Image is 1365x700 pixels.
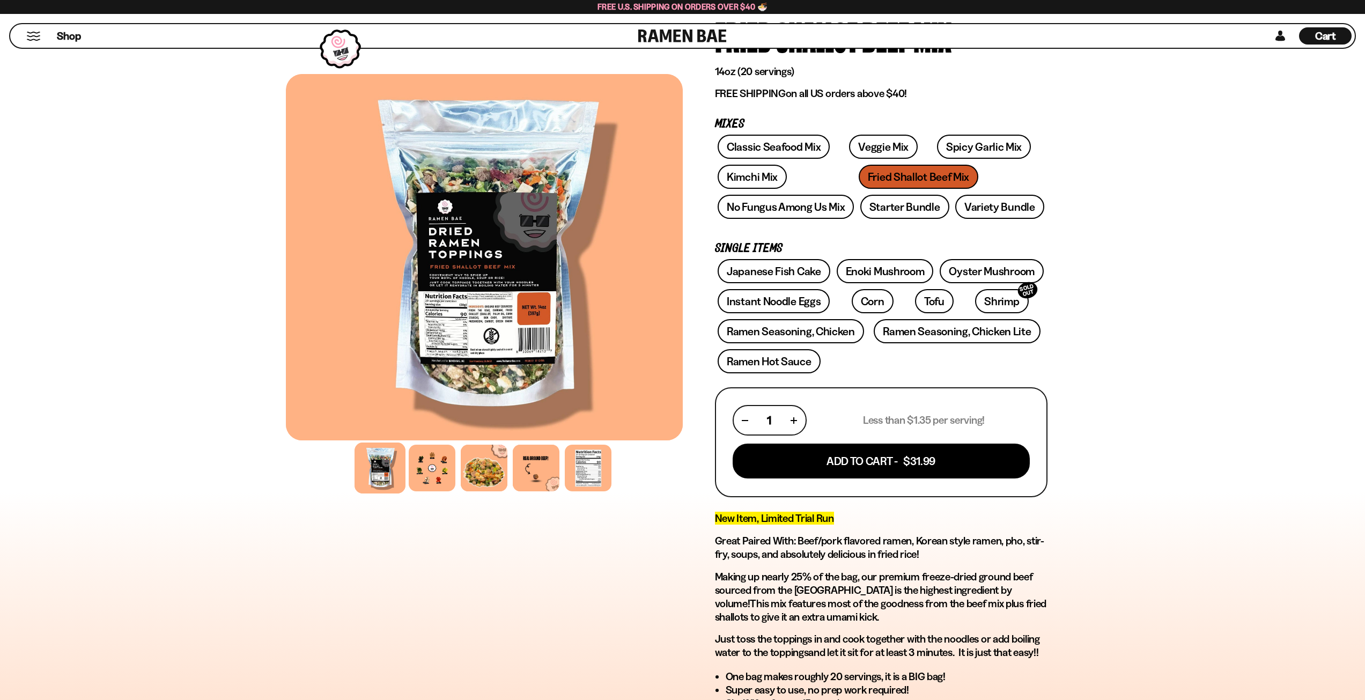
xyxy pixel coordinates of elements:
div: SOLD OUT [1016,280,1039,301]
a: Enoki Mushroom [837,259,934,283]
p: Just and let it sit for at least 3 minutes. It is just that easy!! [715,632,1047,659]
p: Less than $1.35 per serving! [863,414,985,427]
a: Oyster Mushroom [940,259,1044,283]
a: Ramen Seasoning, Chicken Lite [874,319,1040,343]
a: No Fungus Among Us Mix [718,195,854,219]
h2: Great Paired With: Beef/pork flavored ramen, Korean style ramen, pho, stir-fry, soups, and absolu... [715,534,1047,561]
p: Making up nearly 25% of the bag, our premium freeze-dried ground beef sourced from the [GEOGRAPHI... [715,570,1047,624]
p: Mixes [715,119,1047,129]
span: toss the toppings in and cook together with the noodles or add boiling water to the toppings [715,632,1040,659]
a: Instant Noodle Eggs [718,289,830,313]
a: Ramen Seasoning, Chicken [718,319,864,343]
a: Classic Seafood Mix [718,135,830,159]
p: on all US orders above $40! [715,87,1047,100]
strong: FREE SHIPPING [715,87,786,100]
a: Spicy Garlic Mix [937,135,1031,159]
a: Corn [852,289,894,313]
li: Super easy to use, no prep work required! [726,683,1047,697]
p: Single Items [715,244,1047,254]
span: Cart [1315,30,1336,42]
span: Shop [57,29,81,43]
a: Shop [57,27,81,45]
a: Ramen Hot Sauce [718,349,821,373]
button: Mobile Menu Trigger [26,32,41,41]
a: Starter Bundle [860,195,949,219]
a: Japanese Fish Cake [718,259,830,283]
a: ShrimpSOLD OUT [975,289,1028,313]
li: One bag makes roughly 20 servings, it is a BIG bag! [726,670,1047,683]
span: This mix features most of the goodness from the beef mix plus fried shallots to give it an extra ... [715,597,1047,623]
a: Tofu [915,289,954,313]
a: Variety Bundle [955,195,1044,219]
p: 14oz (20 servings) [715,65,1047,78]
a: Kimchi Mix [718,165,787,189]
span: Free U.S. Shipping on Orders over $40 🍜 [597,2,768,12]
a: Veggie Mix [849,135,918,159]
span: New Item, Limited Trial Run [715,512,834,525]
button: Add To Cart - $31.99 [733,444,1030,478]
div: Cart [1299,24,1352,48]
span: 1 [767,414,771,427]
